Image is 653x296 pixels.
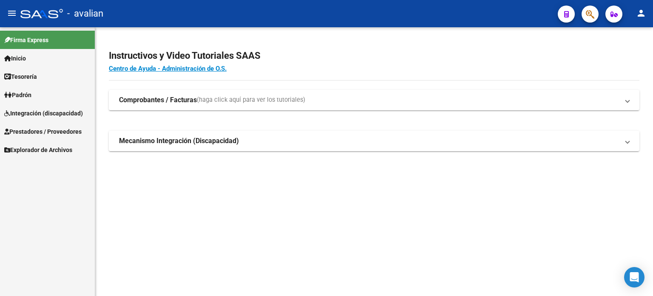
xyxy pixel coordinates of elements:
mat-icon: menu [7,8,17,18]
span: Tesorería [4,72,37,81]
mat-expansion-panel-header: Mecanismo Integración (Discapacidad) [109,131,639,151]
span: Padrón [4,90,31,100]
span: Integración (discapacidad) [4,109,83,118]
span: Inicio [4,54,26,63]
span: Explorador de Archivos [4,145,72,155]
strong: Comprobantes / Facturas [119,95,197,105]
mat-icon: person [636,8,646,18]
span: Firma Express [4,35,48,45]
mat-expansion-panel-header: Comprobantes / Facturas(haga click aquí para ver los tutoriales) [109,90,639,110]
strong: Mecanismo Integración (Discapacidad) [119,136,239,146]
div: Open Intercom Messenger [624,267,644,287]
span: - avalian [67,4,103,23]
span: (haga click aquí para ver los tutoriales) [197,95,305,105]
span: Prestadores / Proveedores [4,127,82,136]
h2: Instructivos y Video Tutoriales SAAS [109,48,639,64]
a: Centro de Ayuda - Administración de O.S. [109,65,227,72]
